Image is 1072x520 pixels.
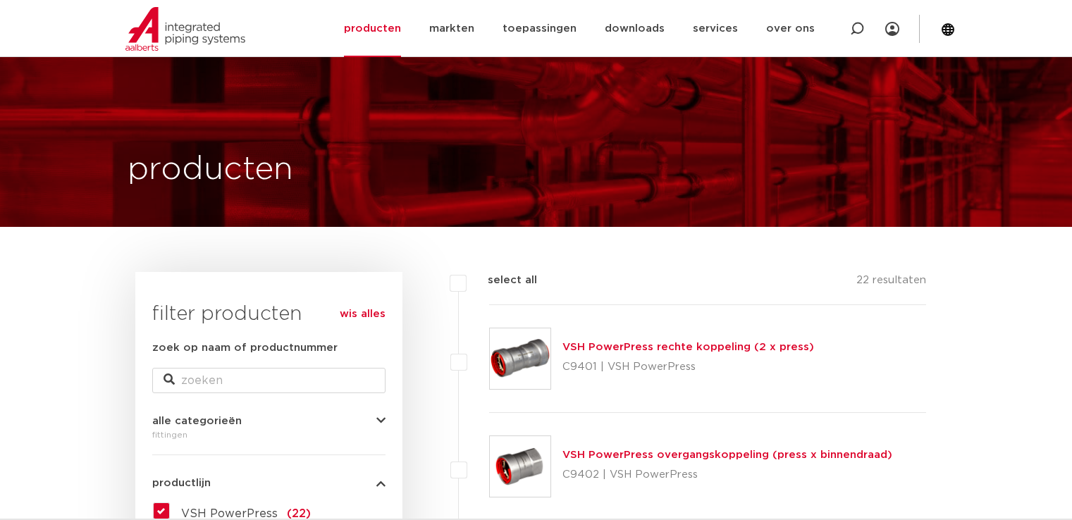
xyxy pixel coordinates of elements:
[152,340,338,357] label: zoek op naam of productnummer
[152,300,386,328] h3: filter producten
[152,478,386,488] button: productlijn
[152,478,211,488] span: productlijn
[562,342,814,352] a: VSH PowerPress rechte koppeling (2 x press)
[152,416,386,426] button: alle categorieën
[490,328,550,389] img: Thumbnail for VSH PowerPress rechte koppeling (2 x press)
[562,356,814,378] p: C9401 | VSH PowerPress
[152,368,386,393] input: zoeken
[128,147,293,192] h1: producten
[340,306,386,323] a: wis alles
[856,272,926,294] p: 22 resultaten
[152,416,242,426] span: alle categorieën
[287,508,311,519] span: (22)
[490,436,550,497] img: Thumbnail for VSH PowerPress overgangskoppeling (press x binnendraad)
[181,508,278,519] span: VSH PowerPress
[562,464,892,486] p: C9402 | VSH PowerPress
[152,426,386,443] div: fittingen
[562,450,892,460] a: VSH PowerPress overgangskoppeling (press x binnendraad)
[467,272,537,289] label: select all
